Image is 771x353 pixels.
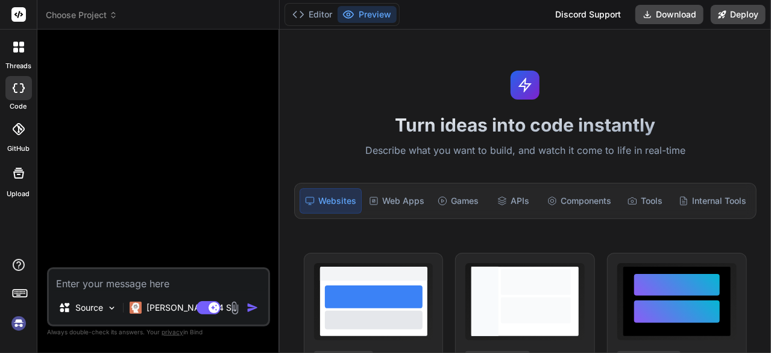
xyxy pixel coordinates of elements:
button: Preview [338,6,397,23]
div: Games [432,188,485,214]
label: code [10,101,27,112]
div: Components [543,188,616,214]
p: Describe what you want to build, and watch it come to life in real-time [287,143,764,159]
img: icon [247,302,259,314]
button: Download [635,5,703,24]
div: Web Apps [364,188,429,214]
p: [PERSON_NAME] 4 S.. [146,302,236,314]
button: Editor [288,6,338,23]
p: Always double-check its answers. Your in Bind [47,326,270,338]
button: Deploy [711,5,766,24]
label: Upload [7,189,30,199]
div: Discord Support [548,5,628,24]
img: Claude 4 Sonnet [130,302,142,314]
div: APIs [487,188,540,214]
span: Choose Project [46,9,118,21]
img: Pick Models [107,303,117,313]
span: privacy [162,328,183,336]
div: Internal Tools [674,188,751,214]
img: attachment [228,301,242,315]
div: Tools [618,188,672,214]
label: threads [5,61,31,71]
p: Source [75,302,103,314]
img: signin [8,313,29,334]
div: Websites [300,188,362,214]
h1: Turn ideas into code instantly [287,114,764,136]
label: GitHub [7,144,30,154]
